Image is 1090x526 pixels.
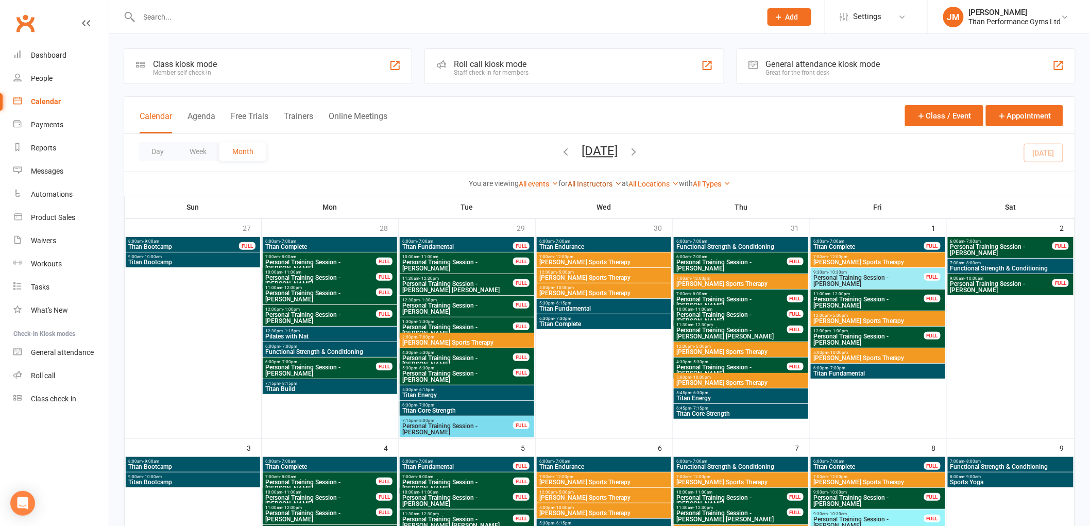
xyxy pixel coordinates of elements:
span: - 12:00pm [830,292,850,296]
span: Titan Complete [813,464,925,470]
span: - 8:00am [417,474,433,479]
span: - 7:00am [417,459,433,464]
span: Titan Fundamental [539,306,669,312]
a: General attendance kiosk mode [13,341,109,364]
div: FULL [513,258,530,265]
span: Titan Energy [402,392,532,398]
span: 10:00am [265,270,377,275]
span: - 12:00pm [554,254,573,259]
a: All Instructors [568,180,622,188]
div: FULL [513,242,530,250]
span: - 7:00am [417,239,433,244]
span: - 8:00am [965,459,981,464]
button: Agenda [188,111,215,133]
span: 6:00am [676,459,806,464]
span: - 10:00pm [691,375,711,380]
span: 7:00am [265,474,377,479]
div: FULL [924,273,941,281]
div: FULL [513,279,530,287]
span: 6:45pm [676,406,806,411]
div: FULL [513,369,530,377]
span: 12:00pm [539,270,669,275]
div: General attendance [31,348,94,357]
div: FULL [1052,242,1069,250]
div: FULL [376,310,393,318]
span: Personal Training Session - [PERSON_NAME] [265,259,377,272]
span: Personal Training Session - [PERSON_NAME] [676,312,788,324]
div: Waivers [31,236,56,245]
span: Personal Training Session - [PERSON_NAME] [813,333,925,346]
span: 12:00pm [265,307,377,312]
div: Class kiosk mode [153,59,217,69]
span: - 7:00pm [417,403,434,408]
input: Search... [136,10,754,24]
span: - 5:00pm [694,344,711,349]
button: Day [139,142,177,161]
div: 8 [932,439,946,456]
div: Calendar [31,97,61,106]
a: Product Sales [13,206,109,229]
span: - 12:30pm [419,276,439,281]
span: - 7:00am [554,239,570,244]
a: All Locations [628,180,679,188]
button: [DATE] [582,144,618,158]
span: Personal Training Session - [PERSON_NAME] [402,324,514,336]
span: 11:30am [402,276,514,281]
span: 5:00pm [813,350,943,355]
span: Personal Training Session - [PERSON_NAME] [402,302,514,315]
span: 6:00am [950,239,1053,244]
a: Messages [13,160,109,183]
span: Personal Training Session - [PERSON_NAME] [402,355,514,367]
div: JM [943,7,964,27]
div: FULL [924,462,941,470]
th: Wed [536,196,673,218]
span: Functional Strength & Conditioning [265,349,395,355]
div: Member self check-in [153,69,217,76]
span: Settings [854,5,882,28]
span: [PERSON_NAME] Sports Therapy [813,355,943,361]
div: Dashboard [31,51,66,59]
a: Reports [13,137,109,160]
span: 5:30pm [402,366,514,370]
span: Functional Strength & Conditioning [676,244,806,250]
span: Personal Training Session - [PERSON_NAME] [PERSON_NAME] [676,327,788,340]
span: Personal Training Session - [PERSON_NAME] [676,259,788,272]
strong: for [558,179,568,188]
span: - 5:00pm [557,270,574,275]
span: - 12:00pm [282,285,302,290]
span: [PERSON_NAME] Sports Therapy [813,259,943,265]
div: 6 [658,439,672,456]
span: Titan Energy [676,395,806,401]
span: 10:00am [676,307,788,312]
span: - 7:00am [828,459,844,464]
a: Class kiosk mode [13,387,109,411]
button: Online Meetings [329,111,387,133]
span: 2:00pm [402,335,532,340]
div: FULL [787,258,804,265]
span: - 9:00am [965,474,981,479]
span: 12:30pm [402,298,514,302]
span: - 10:00am [143,474,162,479]
span: 6:00am [539,239,669,244]
span: 4:30pm [402,350,514,355]
span: - 9:00am [143,239,159,244]
span: 7:00am [539,254,669,259]
button: Calendar [140,111,172,133]
span: Titan Bootcamp [128,464,258,470]
span: Titan Complete [813,244,925,250]
div: 7 [795,439,809,456]
div: 30 [654,219,672,236]
span: Personal Training Session - [PERSON_NAME] [265,364,377,377]
div: FULL [376,289,393,296]
div: FULL [513,462,530,470]
div: 31 [791,219,809,236]
div: Roll call [31,371,55,380]
div: Class check-in [31,395,76,403]
span: - 10:00am [965,276,984,281]
span: 5:45pm [676,391,806,395]
span: - 5:30pm [417,350,434,355]
a: People [13,67,109,90]
span: Functional Strength & Conditioning [676,464,806,470]
span: - 7:00am [965,239,981,244]
span: 8:00am [128,239,240,244]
